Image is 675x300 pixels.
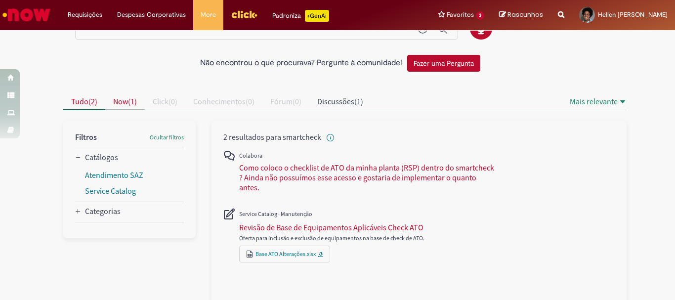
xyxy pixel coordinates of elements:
[201,10,216,20] span: More
[1,5,52,25] img: ServiceNow
[117,10,186,20] span: Despesas Corporativas
[231,7,257,22] img: click_logo_yellow_360x200.png
[407,55,480,72] button: Fazer uma Pergunta
[447,10,474,20] span: Favoritos
[305,10,329,22] p: +GenAi
[598,10,668,19] span: Hellen [PERSON_NAME]
[476,11,484,20] span: 3
[68,10,102,20] span: Requisições
[200,59,402,68] h2: Não encontrou o que procurava? Pergunte à comunidade!
[272,10,329,22] div: Padroniza
[499,10,543,20] a: Rascunhos
[507,10,543,19] span: Rascunhos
